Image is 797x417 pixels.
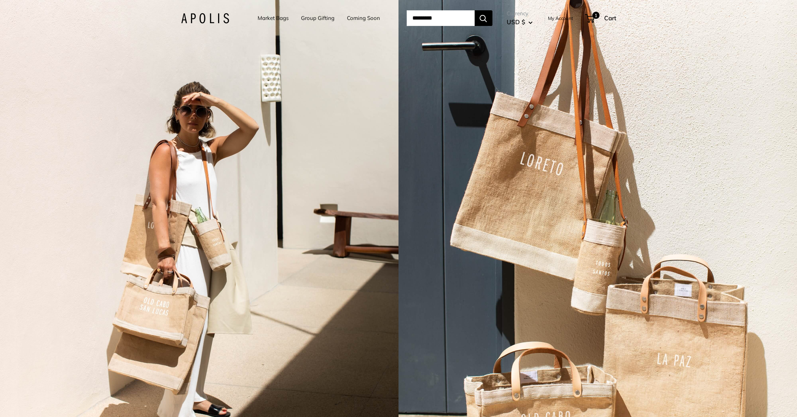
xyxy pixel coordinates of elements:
[258,13,289,23] a: Market Bags
[586,12,616,24] a: 1 Cart
[181,13,229,23] img: Apolis
[301,13,334,23] a: Group Gifting
[548,14,573,22] a: My Account
[507,16,533,28] button: USD $
[347,13,380,23] a: Coming Soon
[592,12,599,19] span: 1
[475,10,492,26] button: Search
[507,18,525,26] span: USD $
[407,10,475,26] input: Search...
[507,9,533,19] span: Currency
[604,14,616,22] span: Cart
